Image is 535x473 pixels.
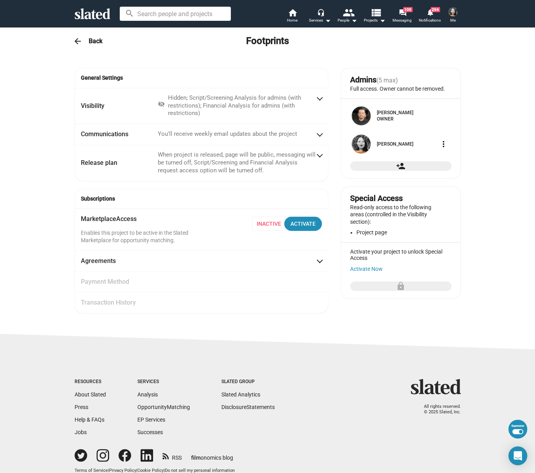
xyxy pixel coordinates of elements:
[356,229,445,236] li: Project page
[290,217,316,231] div: Activate
[137,468,164,473] a: Cookie Policy
[317,9,324,16] mat-icon: headset_mic
[81,257,152,265] mat-panel-title: Agreements
[350,248,451,261] div: Activate your project to unlock Special Access
[284,217,322,231] button: Activate
[136,468,137,473] span: |
[75,416,104,423] a: Help & FAQs
[137,416,165,423] a: EP Services
[75,468,108,473] a: Terms of Service
[288,8,297,17] mat-icon: home
[396,161,405,171] mat-icon: person_add
[279,8,306,25] a: Home
[137,379,190,385] div: Services
[163,449,182,462] a: RSS
[350,281,451,291] button: Add special access to the project
[309,16,331,25] div: Services
[349,16,359,25] mat-icon: arrow_drop_down
[81,298,152,307] mat-panel-title: Transaction History
[75,229,328,250] div: MarketplaceAccess
[75,250,328,271] mat-expansion-panel-header: Agreements
[416,404,461,415] p: All rights reserved. © 2025 Slated, Inc.
[393,16,412,25] span: Messaging
[108,468,109,473] span: |
[75,292,328,313] mat-expansion-panel-header: Transaction History
[508,446,527,465] div: Open Intercom Messenger
[81,229,199,244] p: Enables this project to be active in the Slated Marketplace for opportunity matching.
[450,16,456,25] span: Me
[158,130,316,138] mat-panel-description: You'll receive weekly email updates about the project
[75,189,328,209] mat-expansion-panel-header: Subscriptions
[81,151,152,175] mat-panel-title: Release plan
[75,68,328,88] mat-expansion-panel-header: General Settings
[81,278,152,286] mat-panel-title: Payment Method
[75,429,87,435] a: Jobs
[221,391,260,398] a: Slated Analytics
[191,448,233,462] a: filmonomics blog
[81,130,152,138] mat-panel-title: Communications
[75,145,328,181] mat-expansion-panel-header: Release planWhen project is released, page will be public, messaging will be turned off, Script/S...
[109,468,136,473] a: Privacy Policy
[191,455,201,461] span: film
[350,85,445,93] p: Full access. Owner cannot be removed.
[75,271,328,292] mat-expansion-panel-header: Payment Method
[376,77,398,84] span: (5 max)
[81,74,322,82] span: General Settings
[338,16,357,25] div: People
[416,8,444,25] a: 294Notifications
[398,9,406,16] mat-icon: forum
[75,124,328,144] mat-expansion-panel-header: CommunicationsYou'll receive weekly email updates about the project
[75,391,106,398] a: About Slated
[448,7,458,16] img: Chelsea Tieu
[377,116,451,122] div: Owner
[306,8,334,25] button: Services
[350,75,445,85] div: Admins
[75,208,328,229] mat-expansion-panel-header: MarketplaceAccess
[361,8,389,25] button: Projects
[168,94,316,118] div: Hidden; Script/Screening Analysis for admins (with restrictions); Financial Analysis for admins (...
[439,139,448,149] mat-icon: more_vert
[431,7,440,12] span: 294
[137,429,163,435] a: Successes
[164,468,165,473] span: |
[352,135,371,153] img: Chelsea Tieu
[378,16,387,25] mat-icon: arrow_drop_down
[370,7,381,18] mat-icon: view_list
[334,8,361,25] button: People
[352,106,371,125] img: Eric Bergemann
[81,215,152,223] mat-panel-title: Marketplace Access
[158,151,316,175] mat-panel-description: When project is released, page will be public, messaging will be turned off, Script/Screening and...
[75,404,88,410] a: Press
[137,391,158,398] a: Analysis
[246,35,289,47] h2: Footprints
[137,404,190,410] a: OpportunityMatching
[350,193,445,204] div: Special Access
[350,161,451,171] button: Add admin to the project
[426,8,433,16] mat-icon: notifications
[377,110,413,115] a: [PERSON_NAME]
[73,37,82,46] mat-icon: arrow_back
[342,7,354,18] mat-icon: people
[75,379,106,385] div: Resources
[396,281,405,291] mat-icon: lock
[403,7,413,12] span: 109
[350,266,383,272] button: Activate Now
[89,37,102,45] h3: Back
[350,204,445,226] p: Read-only access to the following areas (controlled in the Visibility section):
[287,16,298,25] span: Home
[389,8,416,25] a: 109Messaging
[419,16,441,25] span: Notifications
[158,100,165,110] mat-icon: visibility_off
[252,217,291,231] span: Inactive
[377,141,413,147] a: [PERSON_NAME]
[508,420,527,438] button: Superuser
[81,94,152,118] mat-panel-title: Visibility
[444,5,462,26] button: Chelsea TieuMe
[81,195,322,203] span: Subscriptions
[364,16,385,25] span: Projects
[221,404,275,410] a: DisclosureStatements
[221,379,275,385] div: Slated Group
[323,16,332,25] mat-icon: arrow_drop_down
[120,7,231,21] input: Search people and projects
[75,88,328,124] mat-expansion-panel-header: VisibilityHidden; Script/Screening Analysis for admins (with restrictions); Financial Analysis fo...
